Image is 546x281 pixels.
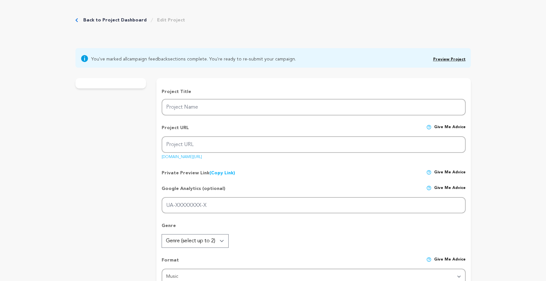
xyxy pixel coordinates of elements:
input: Project Name [162,99,465,115]
input: UA-XXXXXXXX-X [162,197,465,214]
img: help-circle.svg [426,170,432,175]
input: Project URL [162,136,465,153]
p: Format [162,257,179,269]
span: Give me advice [434,257,466,269]
p: Project Title [162,88,465,95]
span: Give me advice [434,170,466,176]
a: campaign feedback [127,57,168,61]
p: Private Preview Link [162,170,235,176]
a: [DOMAIN_NAME][URL] [162,153,202,159]
div: Breadcrumb [75,17,185,23]
a: Edit Project [157,17,185,23]
span: Give me advice [434,185,466,197]
span: Give me advice [434,125,466,136]
img: help-circle.svg [426,257,432,262]
p: Project URL [162,125,189,136]
p: Google Analytics (optional) [162,185,225,197]
span: You've marked all sections complete. You're ready to re-submit your campaign. [91,55,296,62]
p: Genre [162,222,465,234]
a: (Copy Link) [209,171,235,175]
a: Back to Project Dashboard [83,17,147,23]
img: help-circle.svg [426,125,432,130]
img: help-circle.svg [426,185,432,191]
a: Preview Project [433,58,466,61]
